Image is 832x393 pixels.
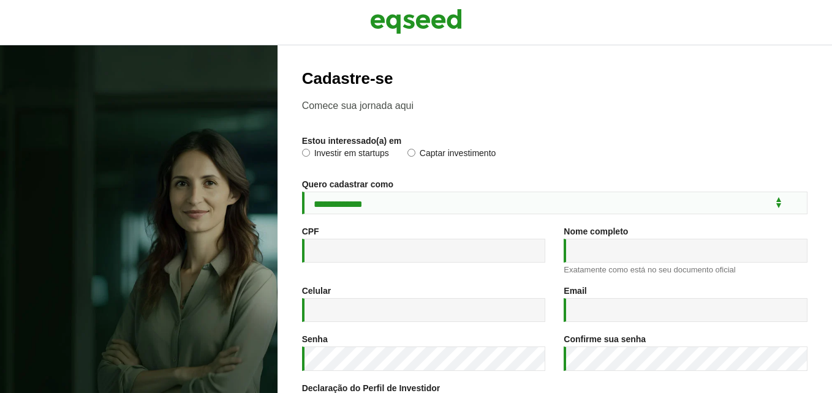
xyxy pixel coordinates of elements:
input: Captar investimento [407,149,415,157]
div: Exatamente como está no seu documento oficial [564,266,807,274]
label: Investir em startups [302,149,389,161]
input: Investir em startups [302,149,310,157]
label: Email [564,286,586,295]
label: Celular [302,286,331,295]
label: Estou interessado(a) em [302,137,402,145]
label: Senha [302,335,328,343]
img: EqSeed Logo [370,6,462,37]
p: Comece sua jornada aqui [302,100,807,111]
label: CPF [302,227,319,236]
label: Declaração do Perfil de Investidor [302,384,441,392]
label: Confirme sua senha [564,335,646,343]
label: Nome completo [564,227,628,236]
label: Quero cadastrar como [302,180,393,189]
label: Captar investimento [407,149,496,161]
h2: Cadastre-se [302,70,807,88]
